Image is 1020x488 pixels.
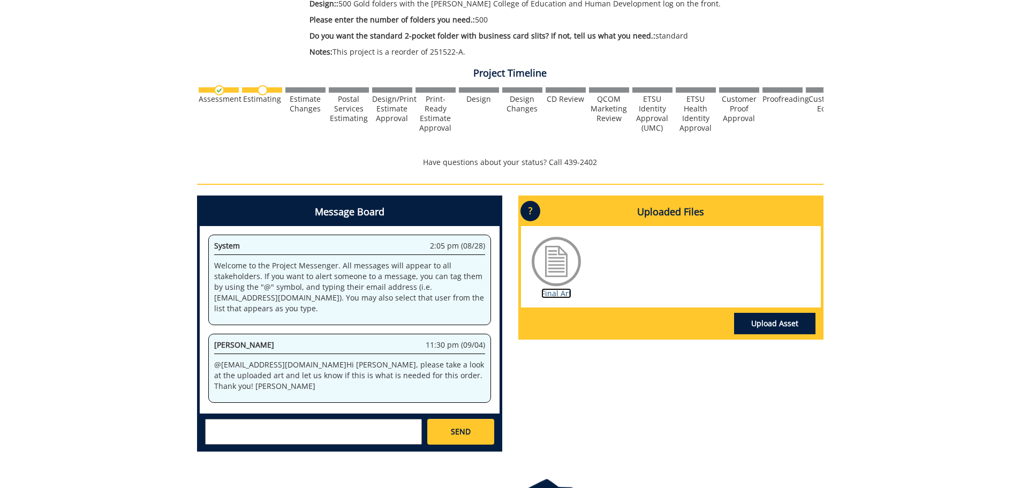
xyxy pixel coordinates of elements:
[197,157,823,168] p: Have questions about your status? Call 439-2402
[430,241,485,251] span: 2:05 pm (08/28)
[285,94,326,114] div: Estimate Changes
[214,340,274,350] span: [PERSON_NAME]
[199,94,239,104] div: Assessment
[309,14,475,25] span: Please enter the number of folders you need.:
[427,419,494,445] a: SEND
[415,94,456,133] div: Print-Ready Estimate Approval
[372,94,412,123] div: Design/Print Estimate Approval
[309,47,333,57] span: Notes:
[205,419,422,445] textarea: messageToSend
[459,94,499,104] div: Design
[734,313,815,334] a: Upload Asset
[214,359,485,392] p: @ [EMAIL_ADDRESS][DOMAIN_NAME] Hi [PERSON_NAME], please take a look at the uploaded art and let u...
[309,31,655,41] span: Do you want the standard 2-pocket folder with business card slits? If not, tell us what you need.:
[589,94,629,123] div: QCOM Marketing Review
[309,14,729,25] p: 500
[309,47,729,57] p: This project is a reorder of 251522-A.
[214,85,224,95] img: checkmark
[329,94,369,123] div: Postal Services Estimating
[719,94,759,123] div: Customer Proof Approval
[676,94,716,133] div: ETSU Health Identity Approval
[806,94,846,114] div: Customer Edits
[632,94,673,133] div: ETSU Identity Approval (UMC)
[546,94,586,104] div: CD Review
[451,426,471,437] span: SEND
[242,94,282,104] div: Estimating
[258,85,268,95] img: no
[762,94,803,104] div: Proofreading
[214,241,240,251] span: System
[521,198,821,226] h4: Uploaded Files
[200,198,500,226] h4: Message Board
[541,288,571,298] a: Final Art
[520,201,540,221] p: ?
[426,340,485,350] span: 11:30 pm (09/04)
[502,94,542,114] div: Design Changes
[309,31,729,41] p: standard
[214,260,485,314] p: Welcome to the Project Messenger. All messages will appear to all stakeholders. If you want to al...
[197,68,823,79] h4: Project Timeline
